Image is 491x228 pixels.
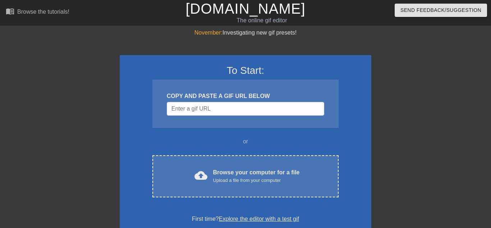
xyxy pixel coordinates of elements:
[167,102,324,116] input: Username
[167,16,356,25] div: The online gif editor
[395,4,487,17] button: Send Feedback/Suggestion
[6,7,14,15] span: menu_book
[219,216,299,222] a: Explore the editor with a test gif
[400,6,481,15] span: Send Feedback/Suggestion
[120,28,371,37] div: Investigating new gif presets!
[185,1,305,17] a: [DOMAIN_NAME]
[213,177,300,184] div: Upload a file from your computer
[194,30,222,36] span: November:
[194,169,207,182] span: cloud_upload
[213,168,300,184] div: Browse your computer for a file
[6,7,69,18] a: Browse the tutorials!
[17,9,69,15] div: Browse the tutorials!
[129,215,362,223] div: First time?
[167,92,324,100] div: COPY AND PASTE A GIF URL BELOW
[138,137,353,146] div: or
[129,64,362,77] h3: To Start:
